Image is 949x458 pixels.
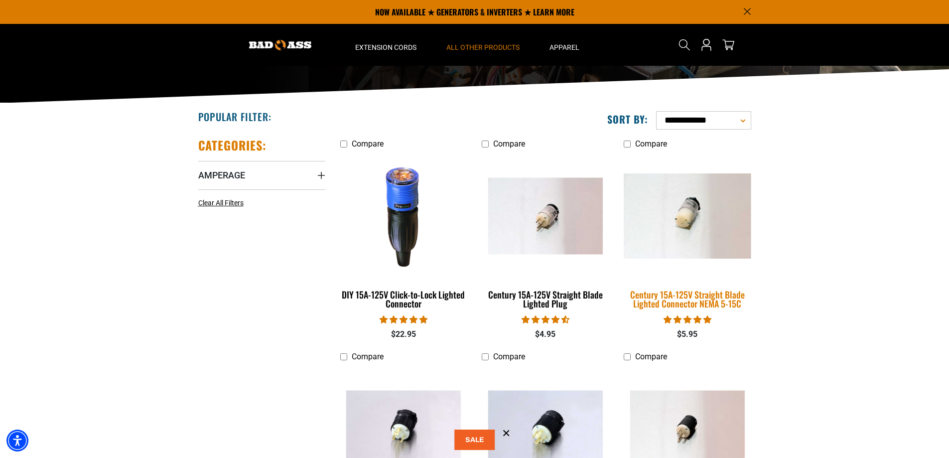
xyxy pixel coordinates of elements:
[677,37,692,53] summary: Search
[607,113,648,126] label: Sort by:
[352,352,384,361] span: Compare
[198,198,248,208] a: Clear All Filters
[249,40,311,50] img: Bad Ass Extension Cords
[340,328,467,340] div: $22.95
[380,315,427,324] span: 4.84 stars
[635,139,667,149] span: Compare
[6,430,28,452] div: Accessibility Menu
[624,328,751,340] div: $5.95
[493,352,525,361] span: Compare
[493,139,525,149] span: Compare
[355,43,416,52] span: Extension Cords
[618,173,757,259] img: Century 15A-125V Straight Blade Lighted Connector NEMA 5-15C
[340,290,467,308] div: DIY 15A-125V Click-to-Lock Lighted Connector
[535,24,594,66] summary: Apparel
[431,24,535,66] summary: All Other Products
[198,138,267,153] h2: Categories:
[482,153,609,314] a: Century 15A-125V Straight Blade Lighted Plug Century 15A-125V Straight Blade Lighted Plug
[340,153,467,314] a: DIY 15A-125V Click-to-Lock Lighted Connector DIY 15A-125V Click-to-Lock Lighted Connector
[720,39,736,51] a: cart
[635,352,667,361] span: Compare
[698,24,714,66] a: Open this option
[198,161,325,189] summary: Amperage
[198,169,245,181] span: Amperage
[664,315,711,324] span: 5.00 stars
[483,177,608,254] img: Century 15A-125V Straight Blade Lighted Plug
[198,110,271,123] h2: Popular Filter:
[482,328,609,340] div: $4.95
[482,290,609,308] div: Century 15A-125V Straight Blade Lighted Plug
[340,24,431,66] summary: Extension Cords
[522,315,569,324] span: 4.38 stars
[446,43,520,52] span: All Other Products
[341,158,466,273] img: DIY 15A-125V Click-to-Lock Lighted Connector
[352,139,384,149] span: Compare
[549,43,579,52] span: Apparel
[198,199,244,207] span: Clear All Filters
[624,290,751,308] div: Century 15A-125V Straight Blade Lighted Connector NEMA 5-15C
[624,153,751,314] a: Century 15A-125V Straight Blade Lighted Connector NEMA 5-15C Century 15A-125V Straight Blade Ligh...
